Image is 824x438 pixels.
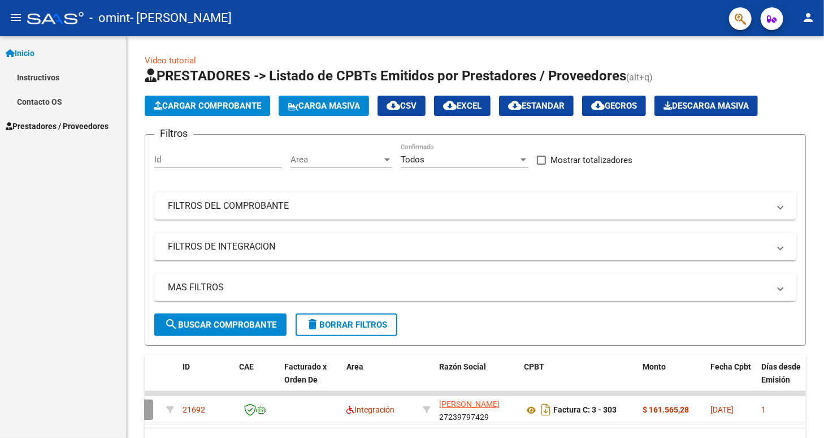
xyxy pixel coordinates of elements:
mat-panel-title: FILTROS DE INTEGRACION [168,241,769,253]
span: CAE [239,362,254,371]
span: Mostrar totalizadores [550,153,632,167]
span: Descarga Masiva [663,101,749,111]
h3: Filtros [154,126,193,141]
mat-icon: cloud_download [443,98,457,112]
datatable-header-cell: CAE [235,355,280,405]
button: Buscar Comprobante [154,314,287,336]
datatable-header-cell: Razón Social [435,355,519,405]
datatable-header-cell: CPBT [519,355,638,405]
span: [PERSON_NAME] [439,400,500,409]
mat-icon: cloud_download [387,98,400,112]
datatable-header-cell: Días desde Emisión [757,355,808,405]
span: Integración [346,405,394,414]
span: Facturado x Orden De [284,362,327,384]
button: Carga Masiva [279,96,369,116]
mat-icon: search [164,317,178,331]
mat-panel-title: MAS FILTROS [168,281,769,294]
span: Cargar Comprobante [154,101,261,111]
datatable-header-cell: Facturado x Orden De [280,355,342,405]
a: Video tutorial [145,55,196,66]
span: Gecros [591,101,637,111]
span: - omint [89,6,130,31]
span: EXCEL [443,101,482,111]
span: Monto [643,362,666,371]
button: Descarga Masiva [654,96,758,116]
mat-icon: cloud_download [508,98,522,112]
span: Días desde Emisión [761,362,801,384]
datatable-header-cell: Fecha Cpbt [706,355,757,405]
span: Area [346,362,363,371]
span: Estandar [508,101,565,111]
datatable-header-cell: ID [178,355,235,405]
mat-expansion-panel-header: FILTROS DEL COMPROBANTE [154,192,796,220]
span: Fecha Cpbt [710,362,751,371]
button: Gecros [582,96,646,116]
datatable-header-cell: Monto [638,355,706,405]
span: Buscar Comprobante [164,320,276,330]
span: Inicio [6,47,34,59]
span: Prestadores / Proveedores [6,120,109,132]
button: Estandar [499,96,574,116]
mat-panel-title: FILTROS DEL COMPROBANTE [168,200,769,212]
span: (alt+q) [626,72,653,83]
button: Borrar Filtros [296,314,397,336]
div: 27239797429 [439,398,515,422]
span: - [PERSON_NAME] [130,6,232,31]
mat-icon: delete [306,317,319,331]
mat-icon: menu [9,11,23,24]
app-download-masive: Descarga masiva de comprobantes (adjuntos) [654,96,758,116]
span: Razón Social [439,362,486,371]
span: [DATE] [710,405,734,414]
mat-icon: cloud_download [591,98,605,112]
strong: Factura C: 3 - 303 [553,406,617,415]
span: Borrar Filtros [306,320,387,330]
span: 21692 [183,405,205,414]
span: PRESTADORES -> Listado de CPBTs Emitidos por Prestadores / Proveedores [145,68,626,84]
span: CPBT [524,362,544,371]
mat-icon: person [801,11,815,24]
mat-expansion-panel-header: MAS FILTROS [154,274,796,301]
span: Area [290,154,382,165]
button: CSV [378,96,426,116]
i: Descargar documento [539,401,553,419]
span: Todos [401,154,424,165]
span: CSV [387,101,417,111]
span: 1 [761,405,766,414]
mat-expansion-panel-header: FILTROS DE INTEGRACION [154,233,796,260]
span: ID [183,362,190,371]
datatable-header-cell: Area [342,355,418,405]
span: Carga Masiva [288,101,360,111]
button: Cargar Comprobante [145,96,270,116]
button: EXCEL [434,96,491,116]
strong: $ 161.565,28 [643,405,689,414]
